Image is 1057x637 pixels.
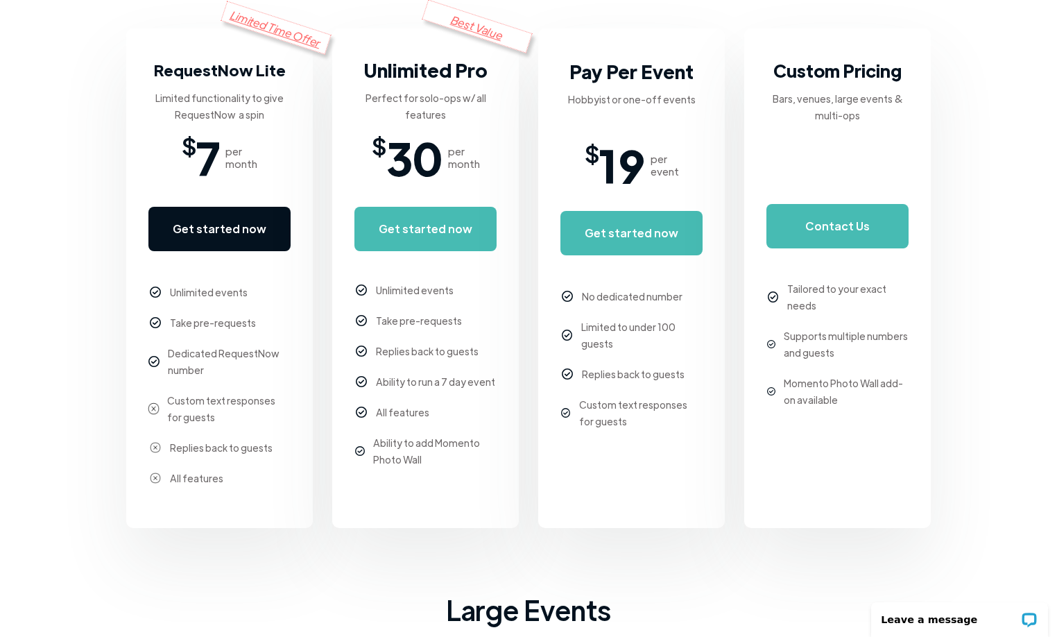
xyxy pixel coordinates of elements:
img: checkmark [148,356,160,367]
a: Get started now [354,207,497,251]
span: $ [585,144,599,161]
img: checkmark [148,402,160,414]
div: Limited to under 100 guests [581,318,703,352]
div: Custom text responses for guests [167,392,291,425]
strong: Pay Per Event [569,59,694,83]
a: Contact Us [766,204,909,248]
div: Take pre-requests [170,314,256,331]
div: Ability to add Momento Photo Wall [373,434,497,468]
div: Replies back to guests [376,343,479,359]
a: Get started now [560,211,703,255]
img: checkmark [356,346,368,357]
div: All features [376,404,429,421]
img: checkmark [767,340,775,348]
div: Supports multiple numbers and guests [784,328,909,361]
span: $ [372,137,386,153]
div: Tailored to your exact needs [787,280,909,314]
div: Replies back to guests [582,366,685,382]
img: checkmark [562,291,574,303]
div: per month [225,145,257,170]
img: checkmark [150,287,162,298]
div: No dedicated number [582,288,682,305]
span: 19 [599,144,645,186]
img: checkmark [356,315,368,327]
div: per event [651,153,679,178]
span: 7 [196,137,220,178]
div: per month [448,145,480,170]
img: checkmark [768,291,779,303]
div: All features [170,470,223,486]
div: Momento Photo Wall add-on available [784,375,909,408]
img: checkmark [356,284,368,296]
span: $ [182,137,196,153]
div: Custom text responses for guests [579,396,703,430]
div: Ability to run a 7 day event [376,373,495,390]
span: 30 [386,137,442,178]
div: Bars, venues, large events & multi-ops [766,90,909,124]
div: Limited Time Offer [221,1,332,54]
iframe: LiveChat chat widget [862,593,1057,637]
a: Get started now [148,207,291,251]
div: Unlimited events [376,282,454,298]
img: checkmark [355,446,364,455]
div: Replies back to guests [170,439,273,456]
img: checkmark [356,407,368,418]
img: checkmark [150,473,162,484]
img: checkmark [150,442,162,454]
strong: Custom Pricing [773,59,902,82]
img: checkmark [356,376,368,388]
div: Perfect for solo-ops w/ all features [354,90,497,123]
img: checkmark [150,317,162,329]
img: checkmark [562,330,573,341]
div: Limited functionality to give RequestNow a spin [148,90,291,123]
img: checkmark [561,408,570,417]
div: Hobbyist or one-off events [568,91,696,108]
img: checkmark [562,368,574,380]
h3: RequestNow Lite [154,56,286,84]
img: checkmark [767,387,775,396]
div: Take pre-requests [376,312,462,329]
div: Dedicated RequestNow number [168,345,291,378]
div: Unlimited events [170,284,248,300]
h3: Unlimited Pro [363,56,488,84]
